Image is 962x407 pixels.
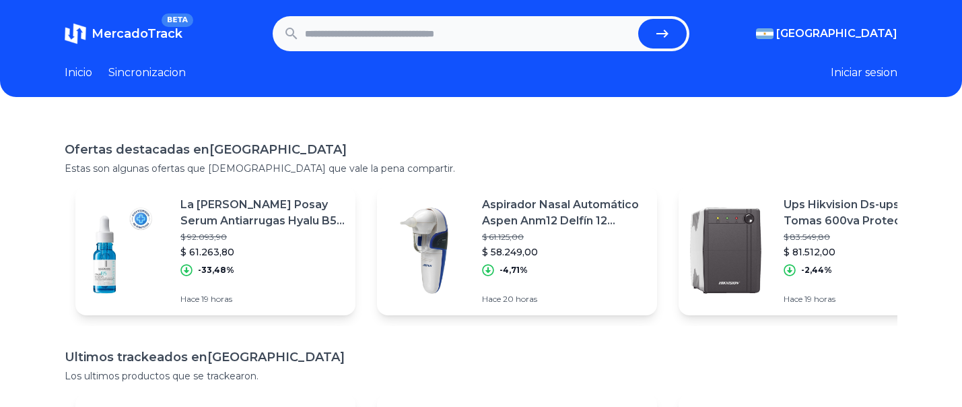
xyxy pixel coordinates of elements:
[500,265,528,276] p: -4,71%
[180,232,345,243] p: $ 92.093,90
[180,245,345,259] p: $ 61.263,80
[65,23,182,44] a: MercadoTrackBETA
[831,65,897,81] button: Iniciar sesion
[108,65,186,81] a: Sincronizacion
[784,197,948,229] p: Ups Hikvision Ds-ups600-x 4 Tomas 600va Protecc. Sobrecargas
[65,65,92,81] a: Inicio
[679,204,773,298] img: Featured image
[377,204,471,298] img: Featured image
[482,197,646,229] p: Aspirador Nasal Automático Aspen Anm12 Delfín 12 Melodías
[65,23,86,44] img: MercadoTrack
[756,28,774,39] img: Argentina
[198,265,234,276] p: -33,48%
[756,26,897,42] button: [GEOGRAPHIC_DATA]
[776,26,897,42] span: [GEOGRAPHIC_DATA]
[801,265,832,276] p: -2,44%
[784,232,948,243] p: $ 83.549,80
[65,140,897,159] h1: Ofertas destacadas en [GEOGRAPHIC_DATA]
[482,294,646,305] p: Hace 20 horas
[75,186,355,315] a: Featured imageLa [PERSON_NAME] Posay Serum Antiarrugas Hyalu B5 Booster 15 Ml$ 92.093,90$ 61.263,...
[92,26,182,41] span: MercadoTrack
[679,186,959,315] a: Featured imageUps Hikvision Ds-ups600-x 4 Tomas 600va Protecc. Sobrecargas$ 83.549,80$ 81.512,00-...
[180,197,345,229] p: La [PERSON_NAME] Posay Serum Antiarrugas Hyalu B5 Booster 15 Ml
[784,245,948,259] p: $ 81.512,00
[65,162,897,175] p: Estas son algunas ofertas que [DEMOGRAPHIC_DATA] que vale la pena compartir.
[482,232,646,243] p: $ 61.125,00
[377,186,657,315] a: Featured imageAspirador Nasal Automático Aspen Anm12 Delfín 12 Melodías$ 61.125,00$ 58.249,00-4,7...
[75,204,170,298] img: Featured image
[784,294,948,305] p: Hace 19 horas
[162,13,193,27] span: BETA
[65,369,897,383] p: Los ultimos productos que se trackearon.
[482,245,646,259] p: $ 58.249,00
[65,348,897,367] h1: Ultimos trackeados en [GEOGRAPHIC_DATA]
[180,294,345,305] p: Hace 19 horas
